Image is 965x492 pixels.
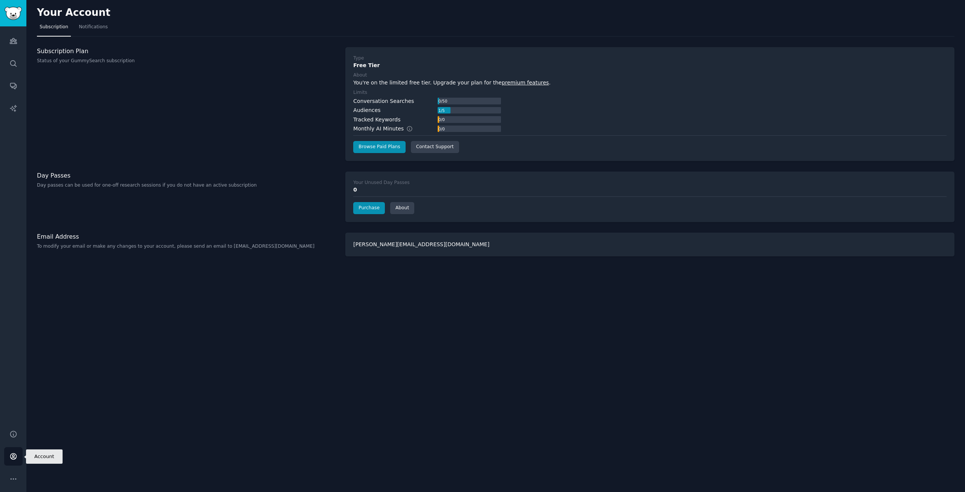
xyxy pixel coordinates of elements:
a: Browse Paid Plans [353,141,405,153]
div: 0 / 0 [438,116,445,123]
p: Status of your GummySearch subscription [37,58,337,64]
div: Free Tier [353,61,947,69]
a: Purchase [353,202,385,214]
p: To modify your email or make any changes to your account, please send an email to [EMAIL_ADDRESS]... [37,243,337,250]
p: Day passes can be used for one-off research sessions if you do not have an active subscription [37,182,337,189]
div: 0 / 50 [438,98,448,104]
div: Audiences [353,106,380,114]
span: Subscription [40,24,68,31]
img: GummySearch logo [5,7,22,20]
div: Monthly AI Minutes [353,125,421,133]
div: Your Unused Day Passes [353,179,409,186]
div: About [353,72,367,79]
div: 0 [353,186,947,194]
div: Limits [353,89,367,96]
div: [PERSON_NAME][EMAIL_ADDRESS][DOMAIN_NAME] [345,233,954,256]
div: Type [353,55,364,62]
h3: Day Passes [37,172,337,179]
a: Contact Support [411,141,459,153]
a: Subscription [37,21,71,37]
div: You're on the limited free tier. Upgrade your plan for the . [353,79,947,87]
h2: Your Account [37,7,110,19]
span: Notifications [79,24,108,31]
div: Conversation Searches [353,97,414,105]
div: Tracked Keywords [353,116,400,124]
a: About [390,202,414,214]
h3: Subscription Plan [37,47,337,55]
a: Notifications [76,21,110,37]
div: 1 / 5 [438,107,445,114]
h3: Email Address [37,233,337,241]
a: premium features [502,80,549,86]
div: 0 / 0 [438,126,445,132]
